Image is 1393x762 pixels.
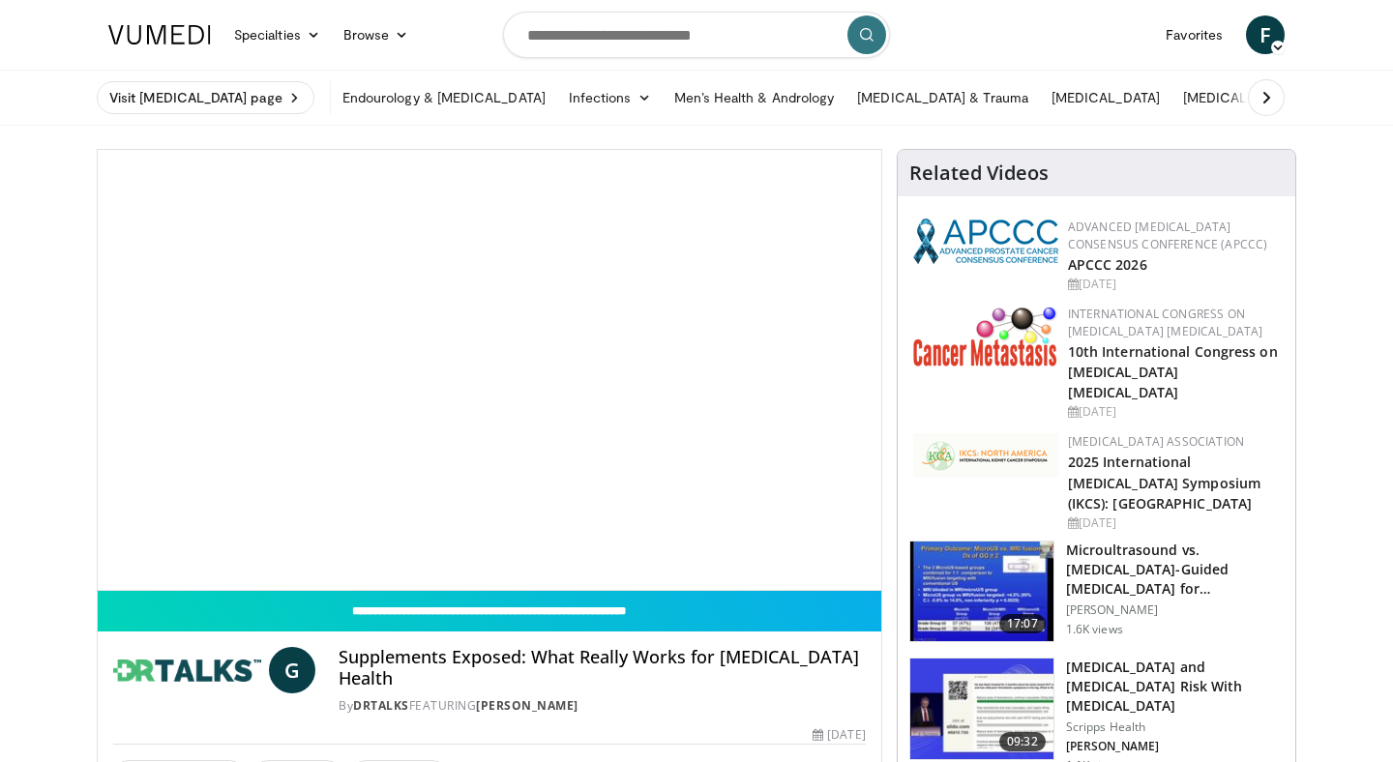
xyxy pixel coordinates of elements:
a: F [1246,15,1285,54]
a: Specialties [222,15,332,54]
span: 09:32 [999,732,1046,751]
h4: Related Videos [909,161,1049,185]
a: [PERSON_NAME] [476,697,578,714]
div: [DATE] [813,726,865,744]
a: Men’s Health & Andrology [663,78,846,117]
a: [MEDICAL_DATA] Association [1068,433,1244,450]
p: [PERSON_NAME] [1066,602,1284,618]
a: Advanced [MEDICAL_DATA] Consensus Conference (APCCC) [1068,219,1268,252]
a: Visit [MEDICAL_DATA] page [97,81,314,114]
a: [MEDICAL_DATA] & Trauma [845,78,1040,117]
div: [DATE] [1068,276,1280,293]
a: DrTalks [353,697,409,714]
span: 17:07 [999,614,1046,633]
a: International Congress on [MEDICAL_DATA] [MEDICAL_DATA] [1068,306,1263,339]
div: [DATE] [1068,514,1280,532]
img: 11abbcd4-a476-4be7-920b-41eb594d8390.150x105_q85_crop-smart_upscale.jpg [910,659,1053,759]
a: G [269,647,315,693]
a: [MEDICAL_DATA] [1040,78,1171,117]
a: Infections [557,78,663,117]
h3: [MEDICAL_DATA] and [MEDICAL_DATA] Risk With [MEDICAL_DATA] [1066,658,1284,716]
img: d0371492-b5bc-4101-bdcb-0105177cfd27.150x105_q85_crop-smart_upscale.jpg [910,542,1053,642]
h3: Microultrasound vs. [MEDICAL_DATA]-Guided [MEDICAL_DATA] for [MEDICAL_DATA] Diagnosis … [1066,541,1284,599]
p: Scripps Health [1066,719,1284,735]
a: Endourology & [MEDICAL_DATA] [331,78,557,117]
a: APCCC 2026 [1068,255,1147,274]
img: VuMedi Logo [108,25,211,44]
h4: Supplements Exposed: What Really Works for [MEDICAL_DATA] Health [339,647,865,689]
div: By FEATURING [339,697,865,715]
input: Search topics, interventions [503,12,890,58]
img: fca7e709-d275-4aeb-92d8-8ddafe93f2a6.png.150x105_q85_autocrop_double_scale_upscale_version-0.2.png [913,433,1058,478]
a: Browse [332,15,421,54]
a: 17:07 Microultrasound vs. [MEDICAL_DATA]-Guided [MEDICAL_DATA] for [MEDICAL_DATA] Diagnosis … [PE... [909,541,1284,643]
p: 1.6K views [1066,622,1123,637]
video-js: Video Player [98,150,881,591]
img: 92ba7c40-df22-45a2-8e3f-1ca017a3d5ba.png.150x105_q85_autocrop_double_scale_upscale_version-0.2.png [913,219,1058,264]
p: [PERSON_NAME] [1066,739,1284,754]
div: [DATE] [1068,403,1280,421]
a: Favorites [1154,15,1234,54]
a: 2025 International [MEDICAL_DATA] Symposium (IKCS): [GEOGRAPHIC_DATA] [1068,453,1260,512]
img: DrTalks [113,647,261,693]
a: 10th International Congress on [MEDICAL_DATA] [MEDICAL_DATA] [1068,342,1278,401]
img: 6ff8bc22-9509-4454-a4f8-ac79dd3b8976.png.150x105_q85_autocrop_double_scale_upscale_version-0.2.png [913,306,1058,366]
